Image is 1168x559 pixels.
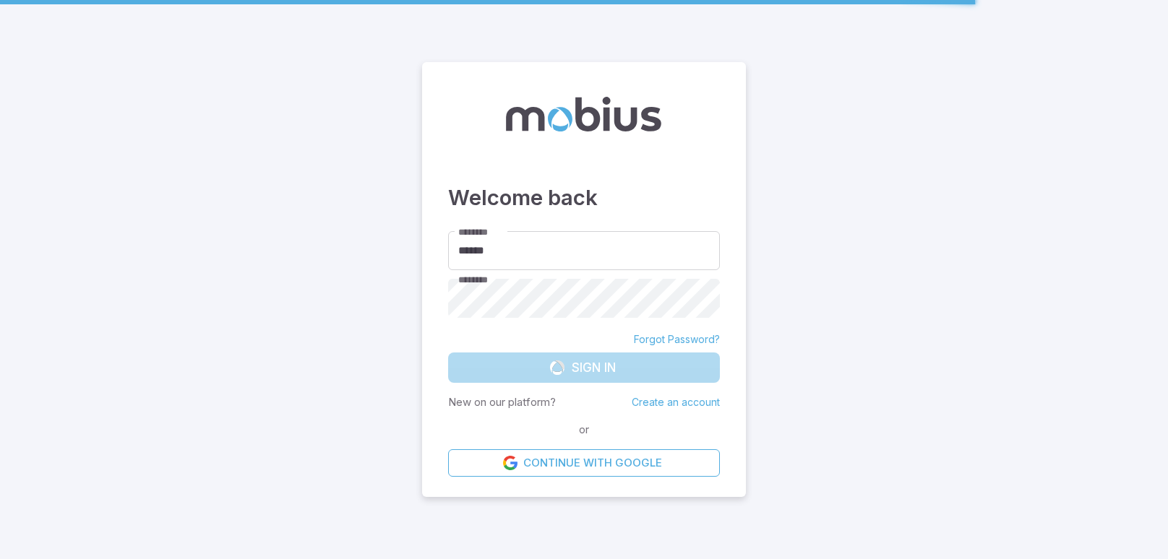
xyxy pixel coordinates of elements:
[575,422,593,438] span: or
[632,396,720,408] a: Create an account
[448,394,556,410] p: New on our platform?
[448,182,720,214] h3: Welcome back
[448,449,720,477] a: Continue with Google
[634,332,720,347] a: Forgot Password?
